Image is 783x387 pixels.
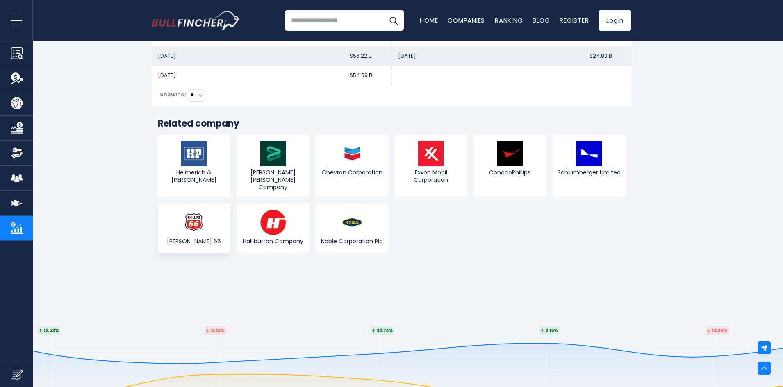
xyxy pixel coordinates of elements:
a: ConocoPhillips [474,135,546,197]
img: BKR logo [260,141,286,166]
img: Ownership [11,147,23,159]
span: ConocoPhillips [476,169,544,176]
td: [DATE] [391,47,583,66]
img: XOM logo [418,141,444,166]
img: SLB logo [576,141,602,166]
button: Search [383,10,404,31]
a: Home [420,16,438,25]
a: Exxon Mobil Corporation [395,135,467,197]
a: Noble Corporation Plc [316,204,388,253]
a: Schlumberger Limited [553,135,625,197]
label: Showing: [160,91,186,98]
img: HP logo [181,141,207,166]
span: Schlumberger Limited [555,169,623,176]
span: Noble Corporation Plc [318,238,386,245]
img: PSX logo [181,210,207,235]
a: Companies [448,16,485,25]
span: Halliburton Company [239,238,307,245]
a: Ranking [495,16,523,25]
img: HAL logo [260,210,286,235]
h3: Related company [158,118,625,130]
span: Helmerich & [PERSON_NAME] [160,169,228,183]
a: Chevron Corporation [316,135,388,197]
a: [PERSON_NAME] [PERSON_NAME] Company [237,135,310,197]
a: [PERSON_NAME] 66 [158,204,230,253]
td: $24.83 B [583,47,631,66]
img: NE logo [339,210,365,235]
span: Chevron Corporation [318,169,386,176]
img: CVX logo [339,141,365,166]
td: $54.88 B [344,66,391,85]
a: Register [560,16,589,25]
td: $56.22 B [344,47,391,66]
a: Login [599,10,631,31]
span: [PERSON_NAME] [PERSON_NAME] Company [239,169,307,191]
a: Blog [533,16,550,25]
img: COP logo [497,141,523,166]
a: Halliburton Company [237,204,310,253]
td: [DATE] [152,47,344,66]
td: [DATE] [152,66,344,85]
a: Go to homepage [152,11,240,30]
span: [PERSON_NAME] 66 [160,238,228,245]
span: Exxon Mobil Corporation [397,169,465,183]
img: Bullfincher logo [152,11,240,30]
a: Helmerich & [PERSON_NAME] [158,135,230,197]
